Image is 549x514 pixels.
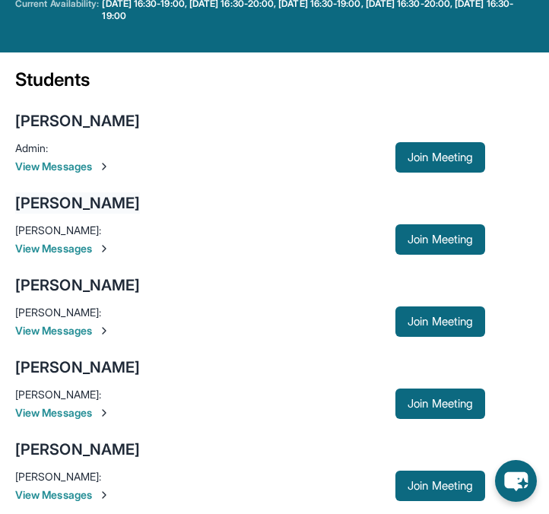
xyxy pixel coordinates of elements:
span: View Messages [15,487,395,503]
span: View Messages [15,323,395,338]
button: chat-button [495,460,537,502]
span: Admin : [15,141,48,154]
span: Join Meeting [408,481,473,490]
button: Join Meeting [395,471,485,501]
span: View Messages [15,159,395,174]
span: View Messages [15,405,395,420]
div: [PERSON_NAME] [15,357,140,378]
span: [PERSON_NAME] : [15,224,101,236]
img: Chevron-Right [98,325,110,337]
img: Chevron-Right [98,243,110,255]
img: Chevron-Right [98,160,110,173]
div: [PERSON_NAME] [15,439,140,460]
div: [PERSON_NAME] [15,274,140,296]
div: [PERSON_NAME] [15,192,140,214]
span: [PERSON_NAME] : [15,388,101,401]
span: View Messages [15,241,395,256]
button: Join Meeting [395,142,485,173]
span: Join Meeting [408,235,473,244]
img: Chevron-Right [98,407,110,419]
span: Join Meeting [408,153,473,162]
span: Join Meeting [408,399,473,408]
button: Join Meeting [395,224,485,255]
img: Chevron-Right [98,489,110,501]
button: Join Meeting [395,306,485,337]
div: Students [15,68,485,101]
span: [PERSON_NAME] : [15,470,101,483]
span: Join Meeting [408,317,473,326]
div: [PERSON_NAME] [15,110,140,132]
span: [PERSON_NAME] : [15,306,101,319]
button: Join Meeting [395,389,485,419]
